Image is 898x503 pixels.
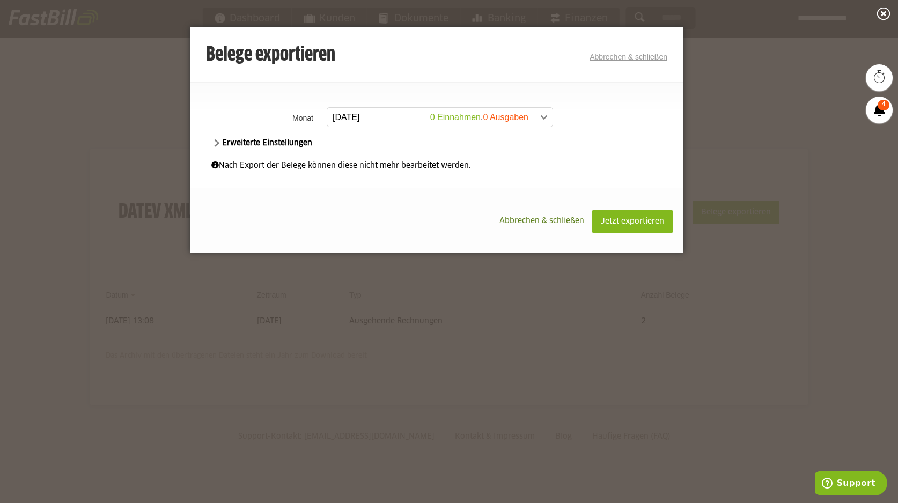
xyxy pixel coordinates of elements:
a: 4 [866,97,893,123]
span: Jetzt exportieren [601,218,664,225]
button: Jetzt exportieren [592,210,673,233]
h3: Belege exportieren [206,45,335,66]
div: Nach Export der Belege können diese nicht mehr bearbeitet werden. [211,160,662,172]
span: Abbrechen & schließen [499,217,584,225]
span: 4 [878,100,889,110]
iframe: Öffnet ein Widget, in dem Sie weitere Informationen finden [815,471,887,498]
a: Abbrechen & schließen [590,53,667,61]
span: Erweiterte Einstellungen [211,139,312,147]
th: Monat [190,104,324,131]
button: Abbrechen & schließen [491,210,592,232]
